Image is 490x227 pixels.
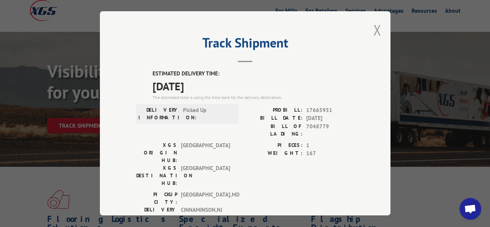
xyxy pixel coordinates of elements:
[136,164,177,187] label: XGS DESTINATION HUB:
[245,149,303,158] label: WEIGHT:
[306,114,354,123] span: [DATE]
[306,106,354,115] span: 17665951
[136,141,177,164] label: XGS ORIGIN HUB:
[153,78,354,94] span: [DATE]
[245,141,303,150] label: PIECES:
[136,38,354,51] h2: Track Shipment
[138,106,179,121] label: DELIVERY INFORMATION:
[306,123,354,138] span: 7048779
[306,141,354,150] span: 1
[306,149,354,158] span: 167
[153,70,354,78] label: ESTIMATED DELIVERY TIME:
[181,164,230,187] span: [GEOGRAPHIC_DATA]
[373,20,381,40] button: Close modal
[136,206,177,221] label: DELIVERY CITY:
[181,141,230,164] span: [GEOGRAPHIC_DATA]
[245,114,303,123] label: BILL DATE:
[136,191,177,206] label: PICKUP CITY:
[181,206,230,221] span: CINNAMINSON , NJ
[153,94,354,101] div: The estimated time is using the time zone for the delivery destination.
[181,191,230,206] span: [GEOGRAPHIC_DATA] , MD
[245,123,303,138] label: BILL OF LADING:
[183,106,232,121] span: Picked Up
[245,106,303,115] label: PROBILL:
[459,198,481,220] div: Open chat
